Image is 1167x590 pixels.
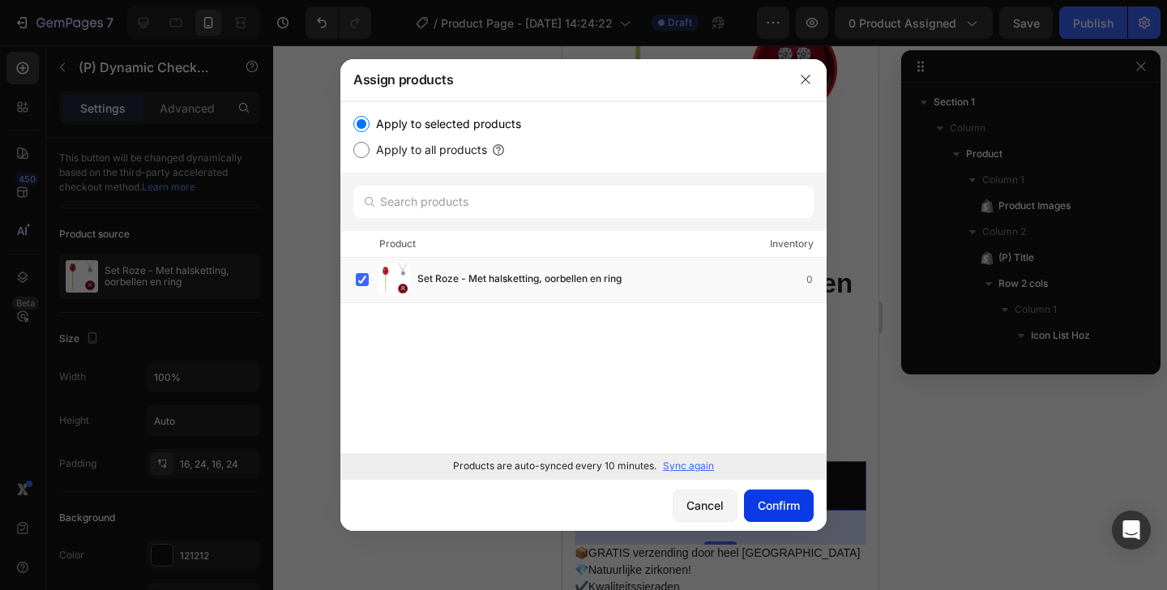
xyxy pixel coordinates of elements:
button: Cancel [673,490,737,522]
button: Buy it now [12,416,304,465]
label: Apply to all products [370,140,487,160]
img: product-img [378,263,411,296]
div: Cancel [686,497,724,514]
div: Assign products [340,58,784,100]
div: €100,00 [104,348,177,381]
span: ✔️ [12,535,26,548]
label: Apply to selected products [370,114,521,134]
p: GRATIS verzending door heel [GEOGRAPHIC_DATA] [12,501,297,514]
div: 0 [806,271,826,288]
p: Products are auto-synced every 10 minutes. [453,459,656,473]
div: Confirm [758,497,800,514]
p: Kwaliteitssieraden [12,535,118,548]
div: (P) Dynamic Checkout [32,393,143,408]
pre: Save €50,01 [184,349,254,379]
span: 💎 [12,518,26,531]
div: /> [340,101,827,479]
div: €49,99 [12,347,97,383]
h2: Set Roze - Met halsketting, oorbellen en ring [12,188,304,288]
span: Set Roze - Met halsketting, oorbellen en ring [417,271,622,289]
span: 📦 [12,501,26,514]
p: 915 reviews [114,302,175,319]
div: Inventory [770,236,814,252]
div: Open Intercom Messenger [1112,511,1151,549]
button: Confirm [744,490,814,522]
p: Natuurlijke zirkonen! [12,518,129,531]
input: Search products [353,186,814,218]
div: Buy it now [122,429,194,452]
p: Sync again [663,459,714,473]
div: Product [379,236,416,252]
